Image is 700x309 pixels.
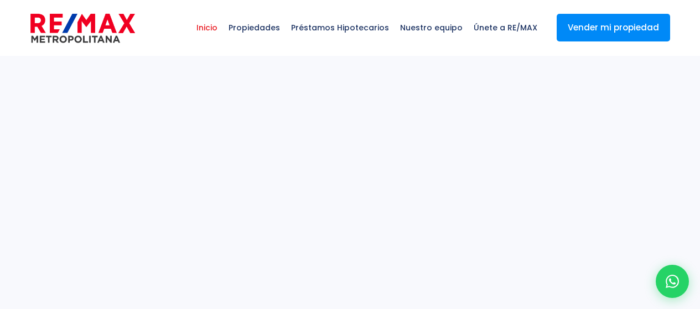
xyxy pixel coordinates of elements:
a: Vender mi propiedad [557,14,670,41]
img: remax-metropolitana-logo [30,12,135,45]
span: Propiedades [223,11,286,44]
span: Préstamos Hipotecarios [286,11,395,44]
span: Únete a RE/MAX [468,11,543,44]
span: Inicio [191,11,223,44]
span: Nuestro equipo [395,11,468,44]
